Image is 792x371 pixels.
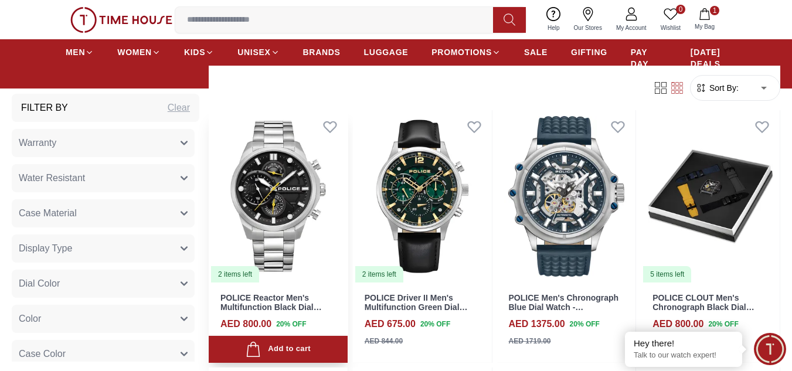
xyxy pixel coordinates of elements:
h4: AED 800.00 [220,317,271,331]
div: 5 items left [643,266,691,282]
span: SALE [524,46,548,58]
span: PAY DAY SALE [631,46,667,81]
span: Color [19,312,41,326]
a: POLICE CLOUT Men's Chronograph Black Dial Watch - PEWGC00770X15 items left [641,109,780,284]
span: BRANDS [303,46,341,58]
div: Chat Widget [754,333,786,365]
span: MEN [66,46,85,58]
span: Case Material [19,206,77,220]
span: WOMEN [117,46,152,58]
span: UNISEX [237,46,270,58]
h4: AED 800.00 [652,317,703,331]
a: KIDS [184,42,214,63]
a: [DATE] DEALS [691,42,726,74]
a: Our Stores [567,5,609,35]
img: POLICE Reactor Men's Multifunction Black Dial Watch - PEWGK0039204 [209,109,348,284]
span: LUGGAGE [364,46,409,58]
a: POLICE Men's Chronograph Blue Dial Watch - PEWGE1601803 [509,293,619,322]
span: PROMOTIONS [431,46,492,58]
div: 2 items left [211,266,259,282]
a: WOMEN [117,42,161,63]
span: Warranty [19,136,56,150]
img: POLICE Driver II Men's Multifunction Green Dial Watch - PEWGF0040201 [353,109,492,284]
p: Talk to our watch expert! [634,350,733,360]
span: Case Color [19,347,66,361]
h4: AED 675.00 [365,317,416,331]
span: 20 % OFF [276,319,306,329]
a: 0Wishlist [654,5,688,35]
button: Warranty [12,129,195,157]
a: POLICE Reactor Men's Multifunction Black Dial Watch - PEWGK0039204 [220,293,322,322]
div: 2 items left [355,266,403,282]
img: POLICE CLOUT Men's Chronograph Black Dial Watch - PEWGC00770X1 [641,109,780,284]
span: Help [543,23,565,32]
a: POLICE Driver II Men's Multifunction Green Dial Watch - PEWGF0040201 [365,293,468,322]
a: MEN [66,42,94,63]
span: Display Type [19,241,72,256]
h4: AED 1375.00 [509,317,565,331]
div: Hey there! [634,338,733,349]
button: Sort By: [695,82,739,94]
span: Sort By: [707,82,739,94]
span: 20 % OFF [420,319,450,329]
a: UNISEX [237,42,279,63]
div: Clear [168,101,190,115]
span: [DATE] DEALS [691,46,726,70]
span: Water Resistant [19,171,85,185]
span: 0 [676,5,685,14]
a: SALE [524,42,548,63]
span: Our Stores [569,23,607,32]
span: Dial Color [19,277,60,291]
button: Add to cart [209,336,348,363]
a: POLICE Driver II Men's Multifunction Green Dial Watch - PEWGF00402012 items left [353,109,492,284]
div: AED 1719.00 [509,336,551,346]
button: 1My Bag [688,6,722,33]
a: GIFTING [571,42,607,63]
a: POLICE CLOUT Men's Chronograph Black Dial Watch - PEWGC00770X1 [652,293,754,322]
img: ... [70,7,172,33]
span: My Bag [690,22,719,31]
div: Add to cart [246,342,311,358]
span: My Account [611,23,651,32]
span: KIDS [184,46,205,58]
a: Help [541,5,567,35]
button: Color [12,305,195,333]
button: Display Type [12,234,195,263]
h3: Filter By [21,101,68,115]
a: LUGGAGE [364,42,409,63]
button: Water Resistant [12,164,195,192]
a: PAY DAY SALE [631,42,667,86]
span: 20 % OFF [708,319,738,329]
span: 20 % OFF [570,319,600,329]
button: Case Color [12,340,195,368]
span: GIFTING [571,46,607,58]
img: POLICE Men's Chronograph Blue Dial Watch - PEWGE1601803 [497,109,636,284]
a: PROMOTIONS [431,42,501,63]
span: 1 [710,6,719,15]
a: BRANDS [303,42,341,63]
button: Dial Color [12,270,195,298]
div: AED 844.00 [365,336,403,346]
button: Case Material [12,199,195,227]
a: POLICE Reactor Men's Multifunction Black Dial Watch - PEWGK00392042 items left [209,109,348,284]
span: Wishlist [656,23,685,32]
